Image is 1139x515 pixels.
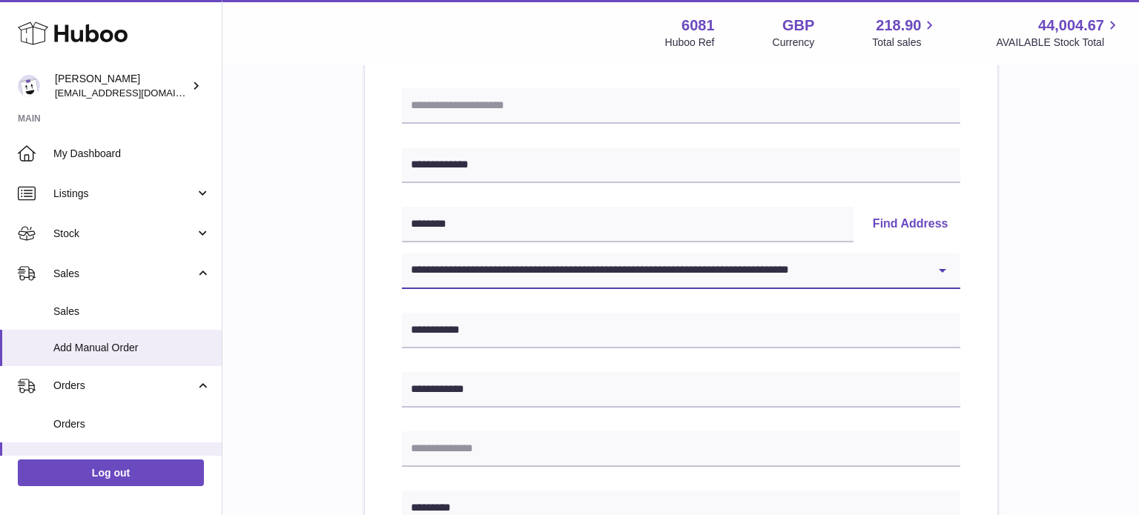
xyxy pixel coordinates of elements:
[55,72,188,100] div: [PERSON_NAME]
[681,16,715,36] strong: 6081
[996,16,1121,50] a: 44,004.67 AVAILABLE Stock Total
[53,187,195,201] span: Listings
[53,417,211,431] span: Orders
[53,305,211,319] span: Sales
[18,459,204,486] a: Log out
[53,147,211,161] span: My Dashboard
[1038,16,1104,36] span: 44,004.67
[53,267,195,281] span: Sales
[18,75,40,97] img: hello@pogsheadphones.com
[53,341,211,355] span: Add Manual Order
[876,16,921,36] span: 218.90
[53,453,211,468] span: Add Manual Order
[55,87,218,99] span: [EMAIL_ADDRESS][DOMAIN_NAME]
[53,227,195,241] span: Stock
[773,36,815,50] div: Currency
[872,36,938,50] span: Total sales
[665,36,715,50] div: Huboo Ref
[872,16,938,50] a: 218.90 Total sales
[861,207,960,242] button: Find Address
[53,379,195,393] span: Orders
[782,16,814,36] strong: GBP
[996,36,1121,50] span: AVAILABLE Stock Total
